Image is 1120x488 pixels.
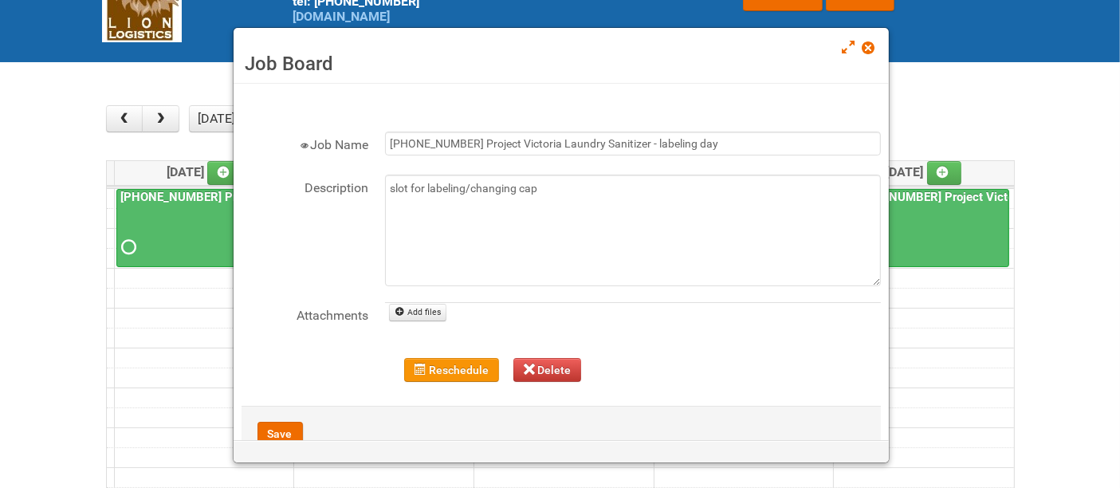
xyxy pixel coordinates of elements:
textarea: slot for labeling/changing cap [385,175,881,286]
span: [DATE] [167,164,242,179]
a: [PHONE_NUMBER] Project Victoria Laundry Sanitizer - labeling day [118,190,483,204]
a: Add an event [927,161,962,185]
span: Requested [122,242,133,253]
button: [DATE] [189,105,243,132]
span: [DATE] [886,164,962,179]
label: Description [242,175,369,198]
a: [PHONE_NUMBER] Project Victoria Laundry Sanitizer - labeling day [835,189,1009,268]
button: Delete [513,358,582,382]
label: Attachments [242,302,369,325]
h3: Job Board [246,52,877,76]
a: [DOMAIN_NAME] [293,9,391,24]
a: Add files [389,304,447,321]
label: Job Name [242,132,369,155]
button: Save [257,422,303,446]
a: Add an event [207,161,242,185]
button: Reschedule [404,358,499,382]
a: [PHONE_NUMBER] Project Victoria Laundry Sanitizer - labeling day [116,189,289,268]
